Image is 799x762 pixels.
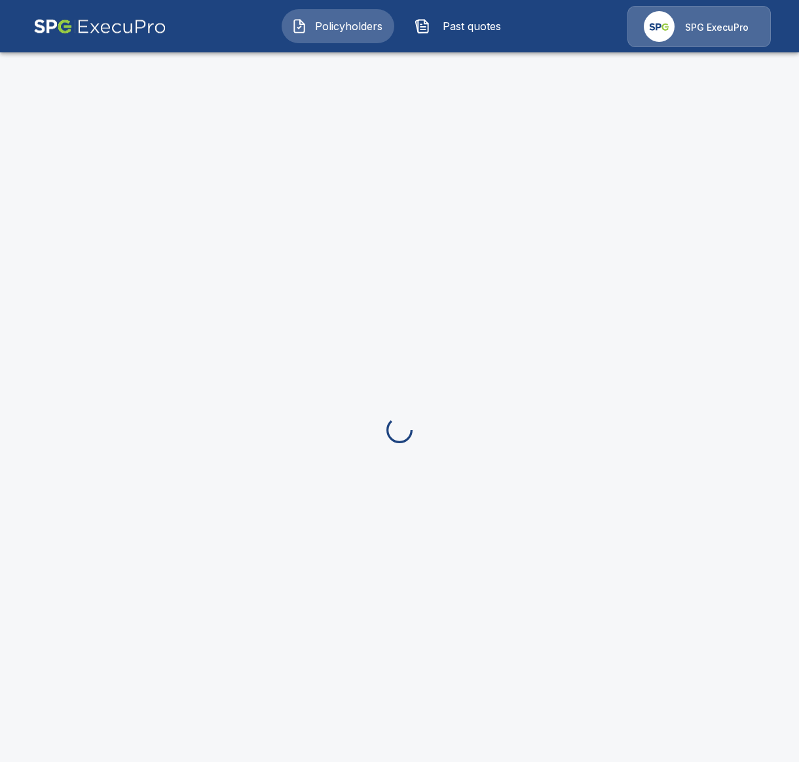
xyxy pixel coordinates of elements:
[282,9,394,43] button: Policyholders IconPolicyholders
[33,6,166,47] img: AA Logo
[685,21,749,34] p: SPG ExecuPro
[312,18,384,34] span: Policyholders
[405,9,517,43] button: Past quotes IconPast quotes
[627,6,771,47] a: Agency IconSPG ExecuPro
[436,18,508,34] span: Past quotes
[291,18,307,34] img: Policyholders Icon
[644,11,675,42] img: Agency Icon
[415,18,430,34] img: Past quotes Icon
